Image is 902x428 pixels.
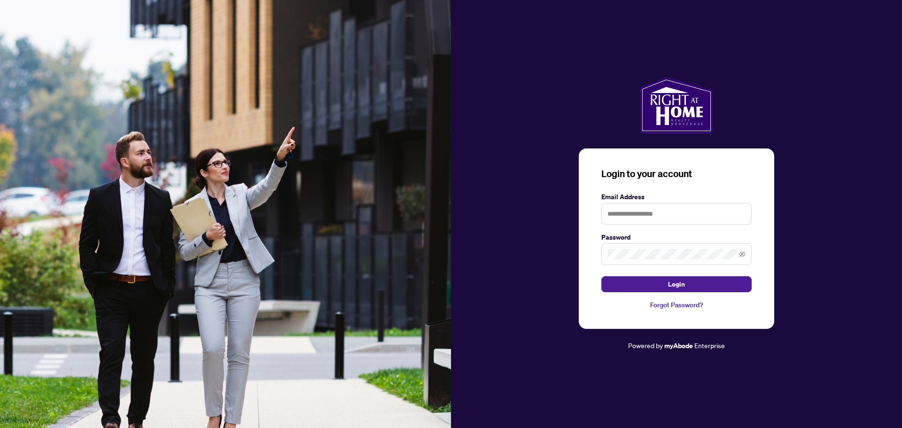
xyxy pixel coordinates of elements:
img: ma-logo [640,77,713,133]
h3: Login to your account [601,167,752,180]
span: eye-invisible [739,251,746,257]
span: Login [668,277,685,292]
a: Forgot Password? [601,300,752,310]
span: Enterprise [694,341,725,350]
label: Password [601,232,752,242]
label: Email Address [601,192,752,202]
button: Login [601,276,752,292]
span: Powered by [628,341,663,350]
a: myAbode [664,341,693,351]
